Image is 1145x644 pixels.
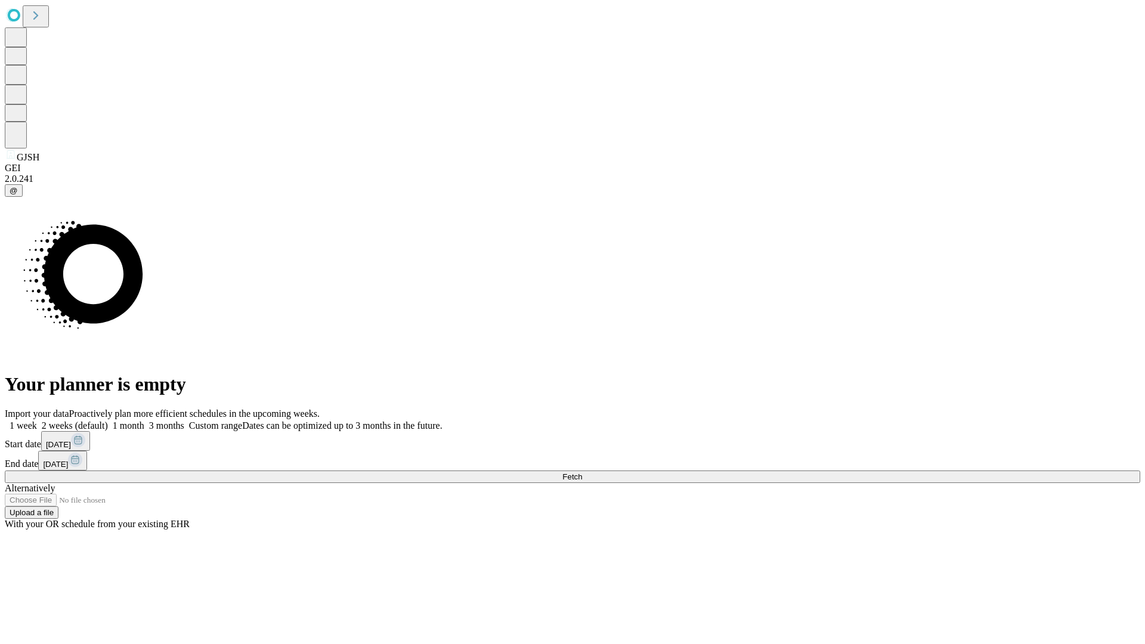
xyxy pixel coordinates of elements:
button: Upload a file [5,506,58,519]
div: GEI [5,163,1140,174]
span: Dates can be optimized up to 3 months in the future. [242,420,442,431]
button: [DATE] [41,431,90,451]
span: 2 weeks (default) [42,420,108,431]
span: Proactively plan more efficient schedules in the upcoming weeks. [69,408,320,419]
h1: Your planner is empty [5,373,1140,395]
button: @ [5,184,23,197]
span: Import your data [5,408,69,419]
span: With your OR schedule from your existing EHR [5,519,190,529]
span: 1 month [113,420,144,431]
span: GJSH [17,152,39,162]
span: Fetch [562,472,582,481]
span: Custom range [189,420,242,431]
span: Alternatively [5,483,55,493]
div: Start date [5,431,1140,451]
div: End date [5,451,1140,470]
button: Fetch [5,470,1140,483]
span: @ [10,186,18,195]
button: [DATE] [38,451,87,470]
span: 1 week [10,420,37,431]
span: [DATE] [43,460,68,469]
span: 3 months [149,420,184,431]
span: [DATE] [46,440,71,449]
div: 2.0.241 [5,174,1140,184]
